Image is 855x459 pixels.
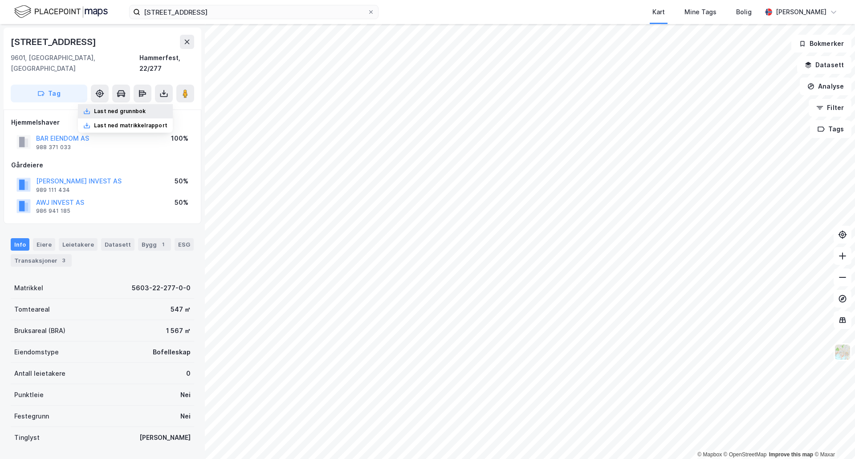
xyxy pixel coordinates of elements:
[797,56,851,74] button: Datasett
[166,325,191,336] div: 1 567 ㎡
[724,451,767,458] a: OpenStreetMap
[652,7,665,17] div: Kart
[11,85,87,102] button: Tag
[800,77,851,95] button: Analyse
[171,133,188,144] div: 100%
[180,390,191,400] div: Nei
[834,344,851,361] img: Z
[684,7,717,17] div: Mine Tags
[736,7,752,17] div: Bolig
[11,53,139,74] div: 9601, [GEOGRAPHIC_DATA], [GEOGRAPHIC_DATA]
[180,411,191,422] div: Nei
[810,120,851,138] button: Tags
[14,390,44,400] div: Punktleie
[11,254,72,267] div: Transaksjoner
[132,283,191,293] div: 5603-22-277-0-0
[14,368,65,379] div: Antall leietakere
[139,53,194,74] div: Hammerfest, 22/277
[36,187,70,194] div: 989 111 434
[94,108,146,115] div: Last ned grunnbok
[14,432,40,443] div: Tinglyst
[101,238,134,251] div: Datasett
[36,207,70,215] div: 986 941 185
[11,238,29,251] div: Info
[36,144,71,151] div: 988 371 033
[139,432,191,443] div: [PERSON_NAME]
[175,238,194,251] div: ESG
[33,238,55,251] div: Eiere
[138,238,171,251] div: Bygg
[769,451,813,458] a: Improve this map
[94,122,167,129] div: Last ned matrikkelrapport
[791,35,851,53] button: Bokmerker
[140,5,367,19] input: Søk på adresse, matrikkel, gårdeiere, leietakere eller personer
[159,240,167,249] div: 1
[59,238,98,251] div: Leietakere
[14,304,50,315] div: Tomteareal
[171,304,191,315] div: 547 ㎡
[153,347,191,357] div: Bofelleskap
[11,160,194,171] div: Gårdeiere
[175,176,188,187] div: 50%
[11,35,98,49] div: [STREET_ADDRESS]
[697,451,722,458] a: Mapbox
[14,411,49,422] div: Festegrunn
[186,368,191,379] div: 0
[810,416,855,459] iframe: Chat Widget
[14,347,59,357] div: Eiendomstype
[175,197,188,208] div: 50%
[14,283,43,293] div: Matrikkel
[14,325,65,336] div: Bruksareal (BRA)
[776,7,826,17] div: [PERSON_NAME]
[11,117,194,128] div: Hjemmelshaver
[809,99,851,117] button: Filter
[14,4,108,20] img: logo.f888ab2527a4732fd821a326f86c7f29.svg
[59,256,68,265] div: 3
